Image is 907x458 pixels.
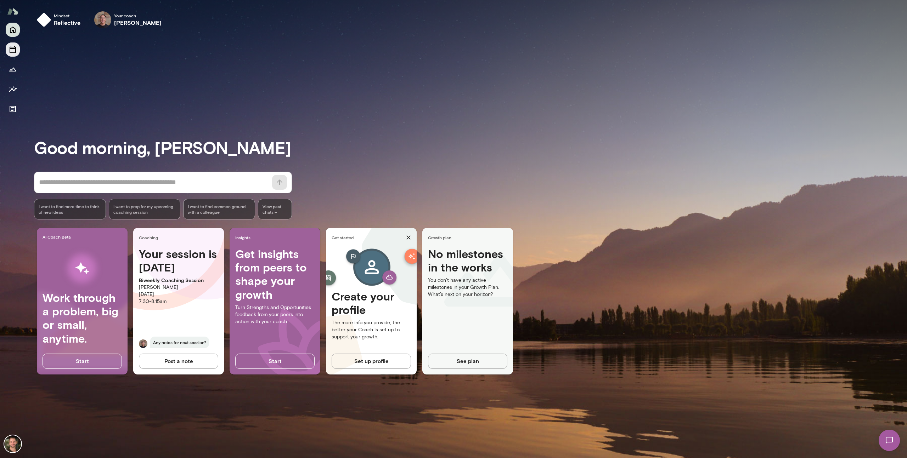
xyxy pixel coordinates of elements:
button: Documents [6,102,20,116]
img: Derrick [139,339,147,348]
h4: Get insights from peers to shape your growth [235,247,315,302]
button: Insights [6,82,20,96]
img: mindset [37,13,51,27]
img: Bryan Eddy [4,435,21,452]
h6: reflective [54,18,81,27]
span: View past chats -> [258,199,292,219]
button: Mindsetreflective [34,8,86,31]
span: I want to find common ground with a colleague [188,204,250,215]
h4: Your session is [DATE] [139,247,218,274]
h6: [PERSON_NAME] [114,18,162,27]
button: Set up profile [332,354,411,368]
div: I want to prep for my upcoming coaching session [109,199,181,219]
button: Start [235,354,315,368]
span: Your coach [114,13,162,18]
img: Derrick Mar [94,11,111,28]
p: The more info you provide, the better your Coach is set up to support your growth. [332,319,411,340]
p: Turn Strengths and Opportunities feedback from your peers into action with your coach. [235,304,315,325]
button: Growth Plan [6,62,20,76]
p: Biweekly Coaching Session [139,277,218,284]
span: Growth plan [428,235,510,240]
span: Get started [332,235,403,240]
button: See plan [428,354,507,368]
img: Mento [7,5,18,18]
button: Home [6,23,20,37]
button: Sessions [6,42,20,57]
span: Insights [235,235,317,240]
div: I want to find common ground with a colleague [183,199,255,219]
p: 7:30 - 8:15am [139,298,218,305]
span: AI Coach Beta [43,234,125,240]
span: I want to find more time to think of new ideas [39,204,101,215]
img: Create profile [334,247,408,290]
h4: Create your profile [332,290,411,317]
button: Post a note [139,354,218,368]
span: Coaching [139,235,221,240]
p: You don’t have any active milestones in your Growth Plan. What’s next on your horizon? [428,277,507,298]
span: Mindset [54,13,81,18]
button: Start [43,354,122,368]
p: [DATE] [139,291,218,298]
h4: No milestones in the works [428,247,507,277]
div: Derrick MarYour coach[PERSON_NAME] [89,8,167,31]
h4: Work through a problem, big or small, anytime. [43,291,122,345]
h3: Good morning, [PERSON_NAME] [34,137,907,157]
div: I want to find more time to think of new ideas [34,199,106,219]
span: I want to prep for my upcoming coaching session [113,204,176,215]
span: Any notes for next session? [150,337,209,348]
img: AI Workflows [51,246,114,291]
p: [PERSON_NAME] [139,284,218,291]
